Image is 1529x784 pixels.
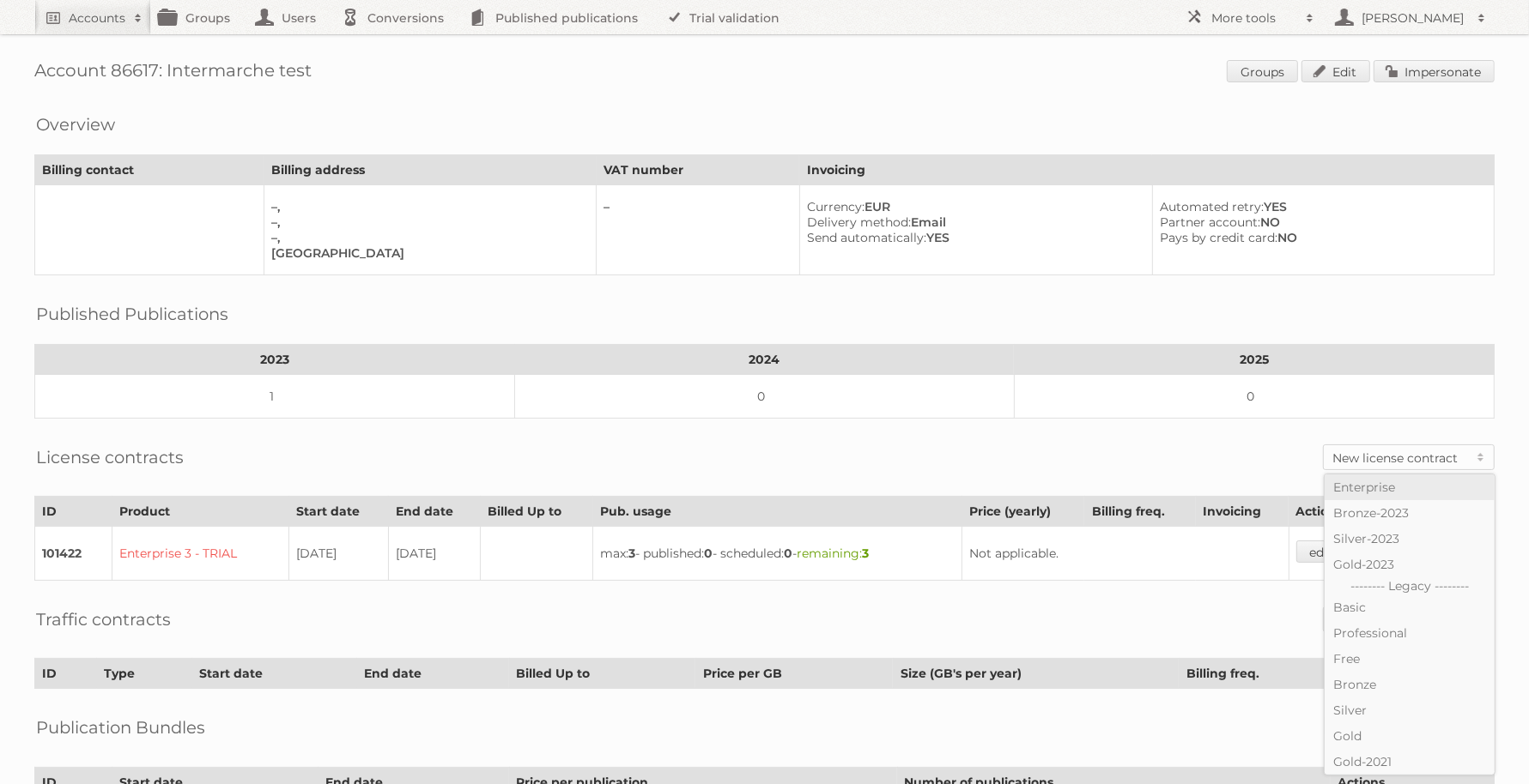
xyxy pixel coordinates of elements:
[784,546,792,561] strong: 0
[799,155,1494,185] th: Invoicing
[36,301,228,327] h2: Published Publications
[515,345,1014,375] th: 2024
[35,497,112,527] th: ID
[515,375,1014,419] td: 0
[112,497,289,527] th: Product
[1160,230,1277,245] span: Pays by credit card:
[597,155,800,185] th: VAT number
[1014,375,1494,419] td: 0
[192,659,357,689] th: Start date
[1325,594,1495,620] a: Basic
[35,659,97,689] th: ID
[271,245,582,261] div: [GEOGRAPHIC_DATA]
[807,199,865,214] span: Currency:
[289,497,389,527] th: Start date
[35,345,515,375] th: 2023
[1160,199,1264,214] span: Automated retry:
[893,659,1179,689] th: Size (GB's per year)
[807,230,1138,245] div: YES
[509,659,695,689] th: Billed Up to
[1325,474,1495,500] a: Enterprise
[807,214,1138,230] div: Email
[1325,500,1495,526] a: Bronze-2023
[807,199,1138,214] div: EUR
[1325,577,1495,594] li: -------- Legacy --------
[96,659,192,689] th: Type
[1179,659,1363,689] th: Billing freq.
[597,185,800,275] td: –
[1325,749,1495,775] a: Gold-2021
[807,214,911,230] span: Delivery method:
[271,199,582,214] div: –,
[1196,497,1289,527] th: Invoicing
[35,527,112,581] td: 101422
[271,214,582,230] div: –,
[34,60,1495,86] h1: Account 86617: Intermarche test
[36,112,115,137] h2: Overview
[1325,646,1495,672] a: Free
[1160,214,1480,230] div: NO
[1160,199,1480,214] div: YES
[1325,620,1495,646] a: Professional
[1301,60,1370,82] a: Edit
[271,230,582,245] div: –,
[112,527,289,581] td: Enterprise 3 - TRIAL
[1325,723,1495,749] a: Gold
[1324,445,1494,469] a: New license contract
[1357,9,1469,27] h2: [PERSON_NAME]
[1211,9,1297,27] h2: More tools
[862,546,869,561] strong: 3
[389,497,481,527] th: End date
[35,155,264,185] th: Billing contact
[1325,672,1495,697] a: Bronze
[389,527,481,581] td: [DATE]
[962,527,1289,581] td: Not applicable.
[357,659,509,689] th: End date
[36,606,171,632] h2: Traffic contracts
[264,155,596,185] th: Billing address
[593,497,962,527] th: Pub. usage
[695,659,893,689] th: Price per GB
[35,375,515,419] td: 1
[807,230,926,245] span: Send automatically:
[1160,230,1480,245] div: NO
[1084,497,1196,527] th: Billing freq.
[1160,214,1260,230] span: Partner account:
[1325,697,1495,723] a: Silver
[481,497,593,527] th: Billed Up to
[704,546,713,561] strong: 0
[69,9,125,27] h2: Accounts
[289,527,389,581] td: [DATE]
[1296,540,1347,563] a: edit
[1468,445,1494,469] span: Toggle
[797,546,869,561] span: remaining:
[1374,60,1495,82] a: Impersonate
[36,444,184,470] h2: License contracts
[962,497,1085,527] th: Price (yearly)
[1325,526,1495,552] a: Silver-2023
[36,715,205,740] h2: Publication Bundles
[1014,345,1494,375] th: 2025
[1289,497,1494,527] th: Actions
[1325,552,1495,577] a: Gold-2023
[593,527,962,581] td: max: - published: - scheduled: -
[1332,449,1468,467] h2: New license contract
[628,546,635,561] strong: 3
[1227,60,1298,82] a: Groups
